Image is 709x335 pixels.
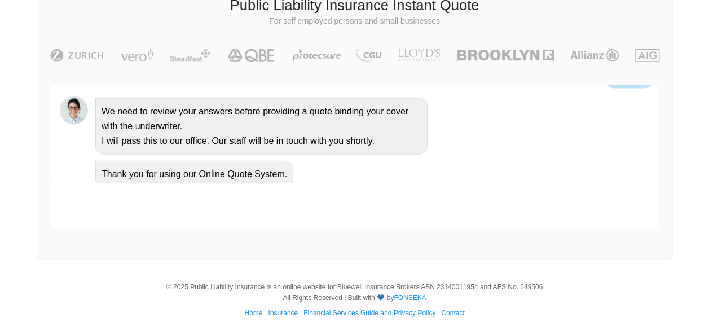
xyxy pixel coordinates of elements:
img: Steadfast | Public Liability Insurance [165,49,215,62]
a: Financial Services Guide and Privacy Policy [303,309,435,317]
a: Insurance [268,309,298,317]
div: We need to review your answers before providing a quote binding your cover with the underwriter. ... [95,98,428,155]
div: Thank you for using our Online Quote System. [95,161,293,188]
img: Vero | Public Liability Insurance [116,49,159,62]
p: For self employed persons and small businesses [46,16,663,27]
a: Contact [441,309,464,317]
a: FONSEKA [394,294,426,302]
img: Chatbot | PLI [60,96,88,125]
a: Home [244,309,262,317]
img: QBE | Public Liability Insurance [221,49,282,62]
img: Allianz | Public Liability Insurance [565,49,624,62]
img: LLOYD's | Public Liability Insurance [392,49,446,62]
img: Brooklyn | Public Liability Insurance [452,49,558,62]
img: AIG | Public Liability Insurance [631,49,664,62]
img: Protecsure | Public Liability Insurance [288,49,345,62]
img: Zurich | Public Liability Insurance [45,49,109,62]
img: CGU | Public Liability Insurance [351,49,385,62]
